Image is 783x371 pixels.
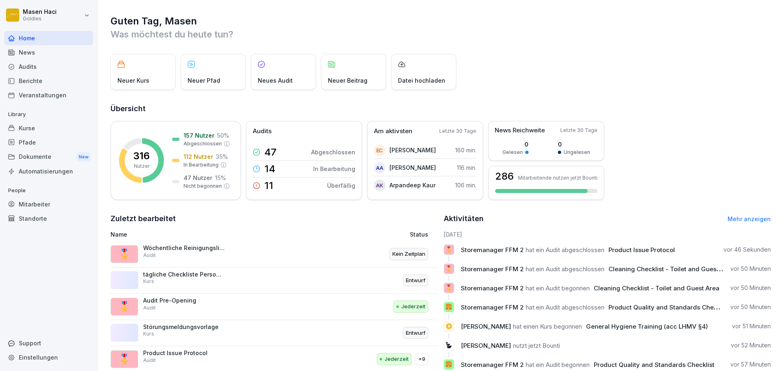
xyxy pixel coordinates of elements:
[111,15,771,28] h1: Guten Tag, Masen
[389,146,436,154] p: [PERSON_NAME]
[526,361,590,369] span: hat ein Audit begonnen
[111,268,438,294] a: tägliche Checkliste PersonalräumeKursEntwurf
[184,140,222,147] p: Abgeschlossen
[264,164,275,174] p: 14
[253,127,272,136] p: Audits
[184,131,215,140] p: 157 Nutzer
[526,246,604,254] span: hat ein Audit abgeschlossen
[143,304,156,312] p: Audit
[328,76,367,85] p: Neuer Beitrag
[461,323,511,330] span: [PERSON_NAME]
[374,180,385,191] div: AK
[526,303,604,311] span: hat ein Audit abgeschlossen
[608,265,734,273] span: Cleaning Checklist - Toilet and Guest Area
[730,265,771,273] p: vor 50 Minuten
[731,341,771,349] p: vor 52 Minuten
[730,360,771,369] p: vor 57 Minuten
[4,135,93,149] a: Pfade
[111,294,438,320] a: 🎖️Audit Pre-OpeningAuditJederzeit
[418,355,425,363] p: +9
[4,88,93,102] div: Veranstaltungen
[445,244,453,255] p: 🎖️
[264,181,273,191] p: 11
[143,244,225,252] p: Wöchentliche Reinigungsliste Personalräume
[258,76,293,85] p: Neues Audit
[118,352,130,367] p: 🎖️
[134,162,150,170] p: Nutzer
[730,284,771,292] p: vor 50 Minuten
[732,322,771,330] p: vor 51 Minuten
[143,323,225,331] p: Störungsmeldungsvorlage
[398,76,445,85] p: Datei hochladen
[513,342,560,349] span: nutzt jetzt Bounti
[118,299,130,314] p: 🎖️
[4,164,93,178] a: Automatisierungen
[558,140,590,149] p: 0
[389,181,436,189] p: Arpandeep Kaur
[564,149,590,156] p: Ungelesen
[188,76,220,85] p: Neuer Pfad
[4,59,93,74] a: Audits
[111,230,316,239] p: Name
[4,31,93,45] div: Home
[111,320,438,347] a: StörungsmeldungsvorlageKursEntwurf
[526,284,590,292] span: hat ein Audit begonnen
[406,277,425,285] p: Entwurf
[4,211,93,226] a: Standorte
[111,241,438,268] a: 🎖️Wöchentliche Reinigungsliste PersonalräumeAuditKein Zeitplan
[184,152,213,161] p: 112 Nutzer
[502,140,529,149] p: 0
[495,171,514,181] h3: 286
[723,246,771,254] p: vor 46 Sekunden
[444,230,771,239] h6: [DATE]
[461,246,524,254] span: Storemanager FFM 2
[392,250,425,258] p: Kein Zeitplan
[439,127,476,135] p: Letzte 30 Tage
[730,303,771,311] p: vor 50 Minuten
[457,163,476,172] p: 116 min.
[594,361,714,369] span: Product Quality and Standards Checklist
[118,247,130,261] p: 🎖️
[111,103,771,114] h2: Übersicht
[608,246,675,254] span: Product Issue Protocol
[215,173,226,182] p: 15 %
[461,265,524,273] span: Storemanager FFM 2
[495,126,545,135] p: News Reichweite
[444,213,484,224] h2: Aktivitäten
[143,252,156,259] p: Audit
[143,297,225,304] p: Audit Pre-Opening
[217,131,229,140] p: 50 %
[518,175,597,181] p: Mitarbeitende nutzen jetzt Bounti
[4,336,93,350] div: Support
[264,147,276,157] p: 47
[23,9,57,15] p: Masen Haci
[111,213,438,224] h2: Zuletzt bearbeitet
[143,278,154,285] p: Kurs
[586,323,708,330] span: General Hygiene Training (acc LHMV §4)
[311,148,355,156] p: Abgeschlossen
[445,263,453,274] p: 🎖️
[4,121,93,135] div: Kurse
[143,271,225,278] p: tägliche Checkliste Personalräume
[410,230,428,239] p: Status
[445,282,453,294] p: 🎖️
[4,74,93,88] a: Berichte
[461,284,524,292] span: Storemanager FFM 2
[4,45,93,59] div: News
[143,357,156,364] p: Audit
[143,349,225,357] p: Product Issue Protocol
[4,197,93,211] a: Mitarbeiter
[374,145,385,156] div: EC
[216,152,228,161] p: 35 %
[461,342,511,349] span: [PERSON_NAME]
[184,173,212,182] p: 47 Nutzer
[445,359,453,370] p: 🍔
[4,350,93,364] a: Einstellungen
[77,152,91,162] div: New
